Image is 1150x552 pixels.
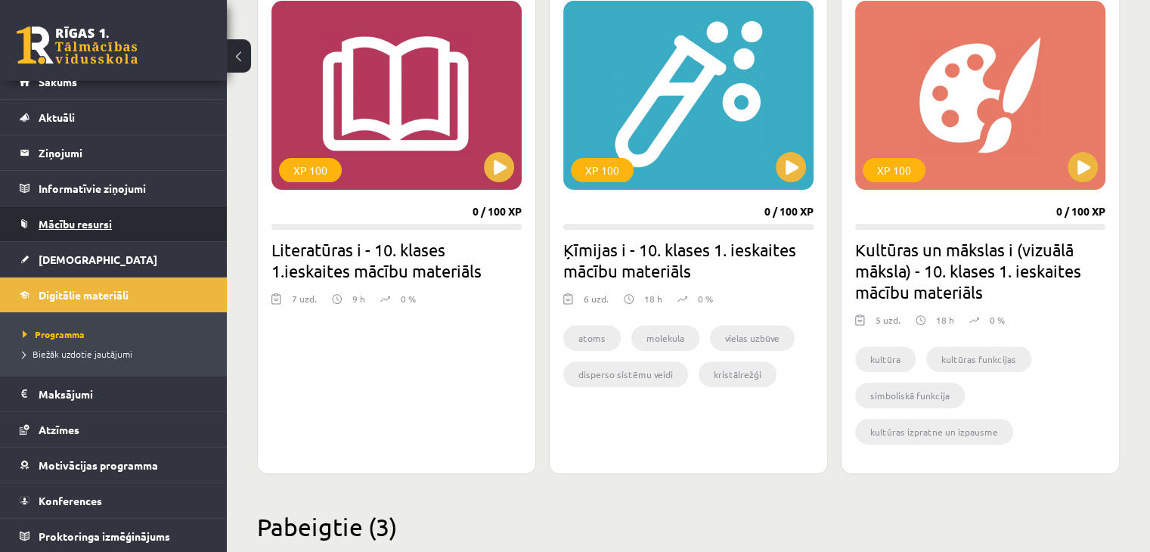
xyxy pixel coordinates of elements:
a: Biežāk uzdotie jautājumi [23,347,212,361]
span: Programma [23,328,85,340]
h2: Literatūras i - 10. klases 1.ieskaites mācību materiāls [271,239,522,281]
div: 5 uzd. [876,313,900,336]
p: 9 h [352,292,365,305]
p: 18 h [644,292,662,305]
span: Mācību resursi [39,217,112,231]
a: Rīgas 1. Tālmācības vidusskola [17,26,138,64]
a: Aktuāli [20,100,208,135]
a: Sākums [20,64,208,99]
li: kristālrežģi [699,361,776,387]
span: Sākums [39,75,77,88]
h2: Ķīmijas i - 10. klases 1. ieskaites mācību materiāls [563,239,814,281]
span: Konferences [39,494,102,507]
span: [DEMOGRAPHIC_DATA] [39,253,157,266]
span: Digitālie materiāli [39,288,129,302]
div: XP 100 [279,158,342,182]
legend: Ziņojumi [39,135,208,170]
li: kultūra [855,346,916,372]
li: atoms [563,325,621,351]
h2: Kultūras un mākslas i (vizuālā māksla) - 10. klases 1. ieskaites mācību materiāls [855,239,1105,302]
li: disperso sistēmu veidi [563,361,688,387]
span: Proktoringa izmēģinājums [39,529,170,543]
a: Konferences [20,483,208,518]
div: XP 100 [863,158,925,182]
li: vielas uzbūve [710,325,795,351]
p: 18 h [936,313,954,327]
a: Ziņojumi [20,135,208,170]
div: XP 100 [571,158,634,182]
span: Biežāk uzdotie jautājumi [23,348,132,360]
legend: Informatīvie ziņojumi [39,171,208,206]
h2: Pabeigtie (3) [257,512,1120,541]
legend: Maksājumi [39,377,208,411]
a: Digitālie materiāli [20,278,208,312]
a: Motivācijas programma [20,448,208,482]
a: Informatīvie ziņojumi [20,171,208,206]
p: 0 % [990,313,1005,327]
li: kultūras izpratne un izpausme [855,419,1013,445]
span: Aktuāli [39,110,75,124]
a: Programma [23,327,212,341]
a: [DEMOGRAPHIC_DATA] [20,242,208,277]
p: 0 % [401,292,416,305]
li: kultūras funkcijas [926,346,1031,372]
span: Atzīmes [39,423,79,436]
li: molekula [631,325,699,351]
p: 0 % [698,292,713,305]
a: Maksājumi [20,377,208,411]
li: simboliskā funkcija [855,383,965,408]
span: Motivācijas programma [39,458,158,472]
div: 7 uzd. [292,292,317,315]
a: Mācību resursi [20,206,208,241]
a: Atzīmes [20,412,208,447]
div: 6 uzd. [584,292,609,315]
